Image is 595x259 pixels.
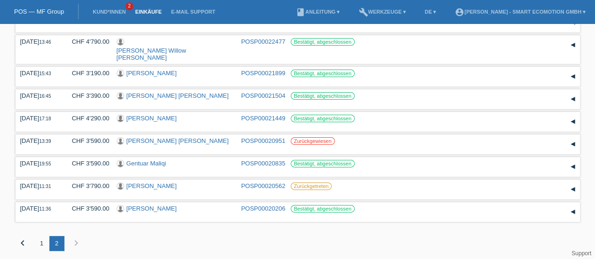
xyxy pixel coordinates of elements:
a: [PERSON_NAME] [127,115,177,122]
div: 2 [49,236,64,251]
a: [PERSON_NAME] [PERSON_NAME] [127,137,229,144]
div: 1 [34,236,49,251]
div: auf-/zuklappen [566,38,580,52]
i: book [296,8,305,17]
span: 2 [126,2,133,10]
div: [DATE] [20,205,58,212]
div: auf-/zuklappen [566,115,580,129]
div: auf-/zuklappen [566,70,580,84]
div: [DATE] [20,182,58,189]
i: chevron_right [71,237,82,249]
span: 19:55 [39,161,51,166]
label: Zurückgetreten [291,182,332,190]
div: CHF 3'590.00 [65,160,110,167]
span: 11:31 [39,184,51,189]
div: [DATE] [20,115,58,122]
a: POSP00020562 [241,182,286,189]
a: POSP00021899 [241,70,286,77]
div: CHF 4'290.00 [65,115,110,122]
div: auf-/zuklappen [566,16,580,30]
div: [DATE] [20,92,58,99]
label: Bestätigt, abgeschlossen [291,160,355,167]
a: account_circle[PERSON_NAME] - Smart Ecomotion GmbH ▾ [450,9,590,15]
label: Bestätigt, abgeschlossen [291,38,355,46]
label: Bestätigt, abgeschlossen [291,92,355,100]
label: Bestätigt, abgeschlossen [291,205,355,212]
div: CHF 3'390.00 [65,92,110,99]
div: auf-/zuklappen [566,160,580,174]
a: POSP00021449 [241,115,286,122]
div: CHF 3'590.00 [65,205,110,212]
a: [PERSON_NAME] Willow [PERSON_NAME] [117,47,186,61]
span: 13:39 [39,139,51,144]
div: CHF 3'590.00 [65,137,110,144]
a: Gentuar Maliqi [127,160,167,167]
a: POSP00020206 [241,205,286,212]
a: [PERSON_NAME] [127,182,177,189]
a: buildWerkzeuge ▾ [354,9,411,15]
a: POSP00020951 [241,137,286,144]
div: CHF 3'190.00 [65,70,110,77]
a: DE ▾ [420,9,441,15]
div: CHF 3'790.00 [65,182,110,189]
a: POSP00020835 [241,160,286,167]
a: Einkäufe [130,9,166,15]
i: chevron_left [17,237,28,249]
div: [DATE] [20,38,58,45]
i: build [358,8,368,17]
a: bookAnleitung ▾ [291,9,344,15]
div: auf-/zuklappen [566,182,580,196]
a: [PERSON_NAME] [127,70,177,77]
div: CHF 4'790.00 [65,38,110,45]
span: 15:43 [39,71,51,76]
div: [DATE] [20,70,58,77]
a: E-Mail Support [167,9,220,15]
div: auf-/zuklappen [566,205,580,219]
label: Bestätigt, abgeschlossen [291,115,355,122]
span: 17:18 [39,116,51,121]
a: [PERSON_NAME] [127,205,177,212]
div: auf-/zuklappen [566,137,580,151]
a: POSP00021504 [241,92,286,99]
label: Zurückgewiesen [291,137,335,145]
div: [DATE] [20,137,58,144]
a: POS — MF Group [14,8,64,15]
span: 16:45 [39,94,51,99]
a: [PERSON_NAME] [PERSON_NAME] [127,92,229,99]
a: POSP00022477 [241,38,286,45]
a: Kund*innen [88,9,130,15]
span: 13:46 [39,39,51,45]
div: [DATE] [20,160,58,167]
i: account_circle [455,8,464,17]
a: Support [571,250,591,257]
label: Bestätigt, abgeschlossen [291,70,355,77]
div: auf-/zuklappen [566,92,580,106]
span: 11:36 [39,206,51,212]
